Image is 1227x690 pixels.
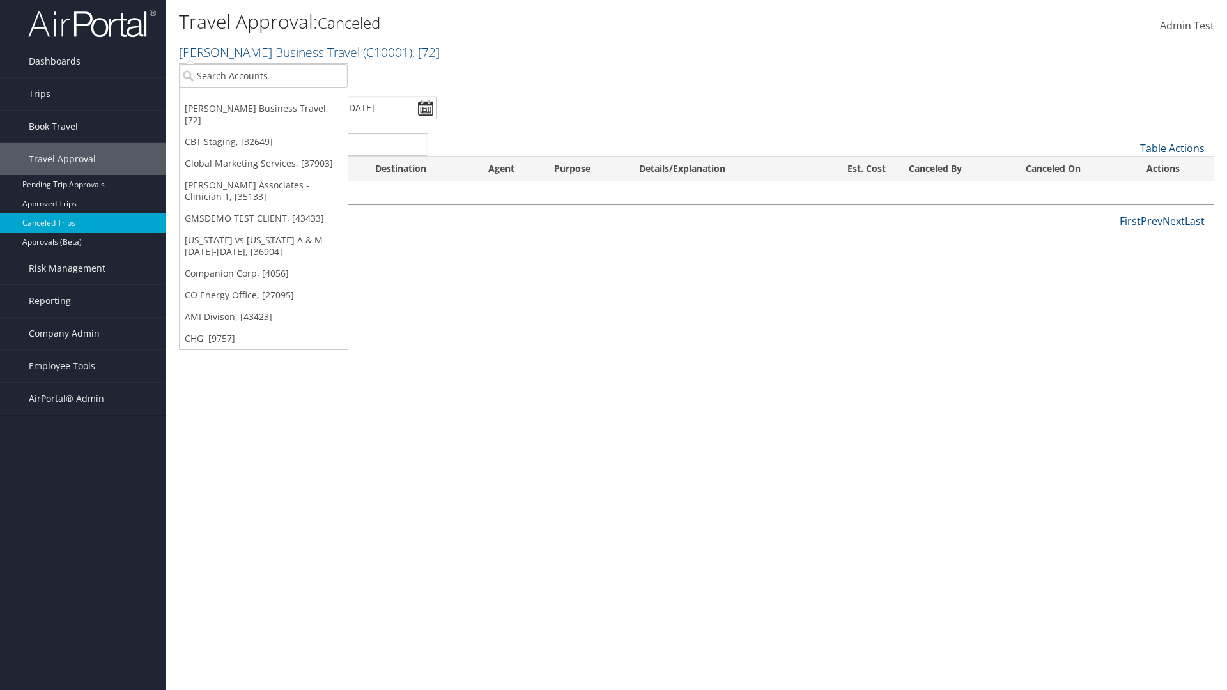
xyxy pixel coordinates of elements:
[412,43,440,61] span: , [ 72 ]
[29,111,78,142] span: Book Travel
[179,67,869,84] p: Filter:
[180,64,348,88] input: Search Accounts
[628,157,808,181] th: Details/Explanation
[180,98,348,131] a: [PERSON_NAME] Business Travel, [72]
[180,263,348,284] a: Companion Corp, [4056]
[1120,214,1141,228] a: First
[180,284,348,306] a: CO Energy Office, [27095]
[1014,157,1134,181] th: Canceled On: activate to sort column ascending
[179,43,440,61] a: [PERSON_NAME] Business Travel
[1162,214,1185,228] a: Next
[180,131,348,153] a: CBT Staging, [32649]
[303,96,437,119] input: [DATE] - [DATE]
[1140,141,1205,155] a: Table Actions
[29,252,105,284] span: Risk Management
[29,143,96,175] span: Travel Approval
[1135,157,1214,181] th: Actions
[29,45,81,77] span: Dashboards
[477,157,543,181] th: Agent
[28,8,156,38] img: airportal-logo.png
[29,78,50,110] span: Trips
[29,383,104,415] span: AirPortal® Admin
[180,306,348,328] a: AMI Divison, [43423]
[809,157,897,181] th: Est. Cost: activate to sort column ascending
[179,8,869,35] h1: Travel Approval:
[543,157,628,181] th: Purpose
[29,318,100,349] span: Company Admin
[1141,214,1162,228] a: Prev
[318,12,380,33] small: Canceled
[180,229,348,263] a: [US_STATE] vs [US_STATE] A & M [DATE]-[DATE], [36904]
[897,157,1014,181] th: Canceled By: activate to sort column ascending
[1185,214,1205,228] a: Last
[29,350,95,382] span: Employee Tools
[363,43,412,61] span: ( C10001 )
[1160,6,1214,46] a: Admin Test
[180,174,348,208] a: [PERSON_NAME] Associates - Clinician 1, [35133]
[180,153,348,174] a: Global Marketing Services, [37903]
[364,157,477,181] th: Destination: activate to sort column ascending
[180,208,348,229] a: GMSDEMO TEST CLIENT, [43433]
[29,285,71,317] span: Reporting
[1160,19,1214,33] span: Admin Test
[180,181,1214,204] td: No data available in table
[180,328,348,349] a: CHG, [9757]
